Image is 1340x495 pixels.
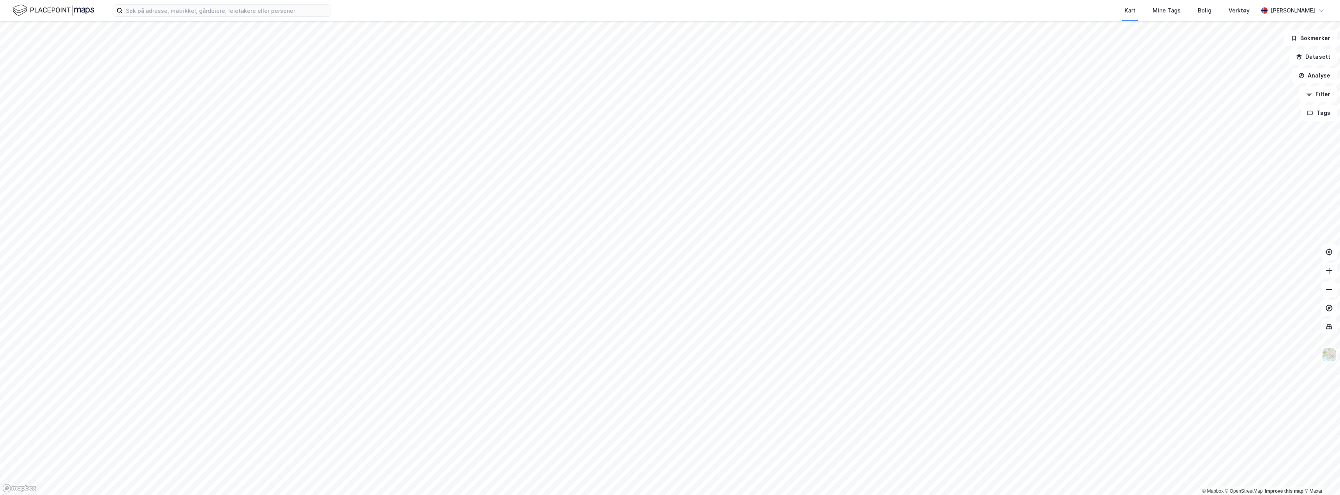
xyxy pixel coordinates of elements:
[1299,86,1337,102] button: Filter
[1284,30,1337,46] button: Bokmerker
[1265,488,1303,494] a: Improve this map
[1229,6,1250,15] div: Verktøy
[1322,347,1336,362] img: Z
[1301,458,1340,495] div: Kontrollprogram for chat
[2,484,37,493] a: Mapbox homepage
[12,4,94,17] img: logo.f888ab2527a4732fd821a326f86c7f29.svg
[1301,105,1337,121] button: Tags
[1153,6,1181,15] div: Mine Tags
[123,5,331,16] input: Søk på adresse, matrikkel, gårdeiere, leietakere eller personer
[1292,68,1337,83] button: Analyse
[1198,6,1211,15] div: Bolig
[1301,458,1340,495] iframe: Chat Widget
[1289,49,1337,65] button: Datasett
[1125,6,1135,15] div: Kart
[1225,488,1263,494] a: OpenStreetMap
[1271,6,1315,15] div: [PERSON_NAME]
[1202,488,1224,494] a: Mapbox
